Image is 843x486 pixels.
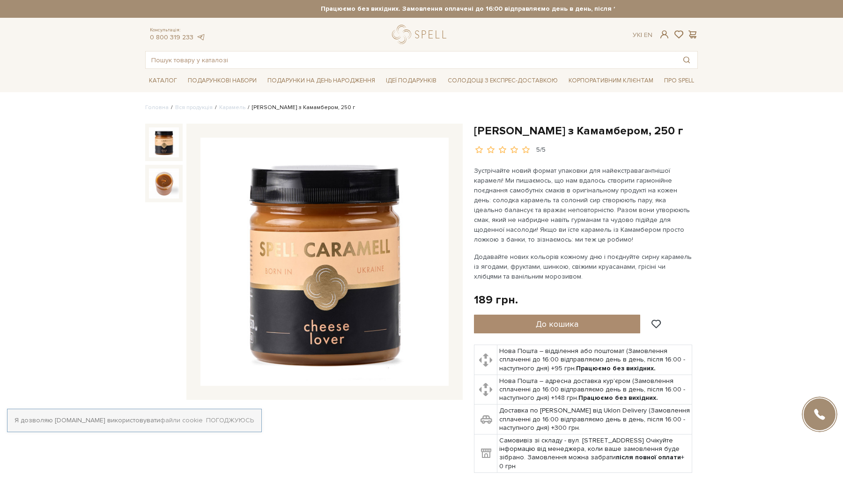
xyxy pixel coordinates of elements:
td: Доставка по [PERSON_NAME] від Uklon Delivery (Замовлення сплаченні до 16:00 відправляємо день в д... [497,405,692,434]
a: En [644,31,652,39]
input: Пошук товару у каталозі [146,52,676,68]
span: Подарунки на День народження [264,74,379,88]
span: Каталог [145,74,181,88]
span: Подарункові набори [184,74,260,88]
div: Ук [633,31,652,39]
a: файли cookie [160,416,203,424]
button: До кошика [474,315,640,333]
a: Вся продукція [175,104,213,111]
a: Солодощі з експрес-доставкою [444,73,562,88]
a: Корпоративним клієнтам [565,73,657,88]
img: Карамель з Камамбером, 250 г [149,127,179,157]
p: Додавайте нових кольорів кожному дню і поєднуйте сирну карамель із ягодами, фруктами, шинкою, сві... [474,252,694,281]
p: Зустрічайте новий формат упаковки для найекстравагантнішої карамелі! Ми пишаємось, що нам вдалось... [474,166,694,244]
a: Головна [145,104,169,111]
span: Консультація: [150,27,205,33]
b: Працюємо без вихідних. [578,394,658,402]
button: Пошук товару у каталозі [676,52,697,68]
a: Погоджуюсь [206,416,254,425]
span: До кошика [536,319,578,329]
a: telegram [196,33,205,41]
h1: [PERSON_NAME] з Камамбером, 250 г [474,124,698,138]
span: Ідеї подарунків [382,74,440,88]
td: Нова Пошта – відділення або поштомат (Замовлення сплаченні до 16:00 відправляємо день в день, піс... [497,345,692,375]
img: Карамель з Камамбером, 250 г [200,138,449,386]
li: [PERSON_NAME] з Камамбером, 250 г [245,103,355,112]
div: 5/5 [536,146,546,155]
div: Я дозволяю [DOMAIN_NAME] використовувати [7,416,261,425]
a: logo [392,25,451,44]
b: після повної оплати [616,453,681,461]
strong: Працюємо без вихідних. Замовлення оплачені до 16:00 відправляємо день в день, після 16:00 - насту... [228,5,781,13]
a: Карамель [219,104,245,111]
img: Карамель з Камамбером, 250 г [149,169,179,199]
div: 189 грн. [474,293,518,307]
span: | [641,31,642,39]
a: 0 800 319 233 [150,33,193,41]
td: Самовивіз зі складу - вул. [STREET_ADDRESS] Очікуйте інформацію від менеджера, коли ваше замовлен... [497,434,692,473]
span: Про Spell [660,74,698,88]
td: Нова Пошта – адресна доставка кур'єром (Замовлення сплаченні до 16:00 відправляємо день в день, п... [497,375,692,405]
b: Працюємо без вихідних. [576,364,656,372]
